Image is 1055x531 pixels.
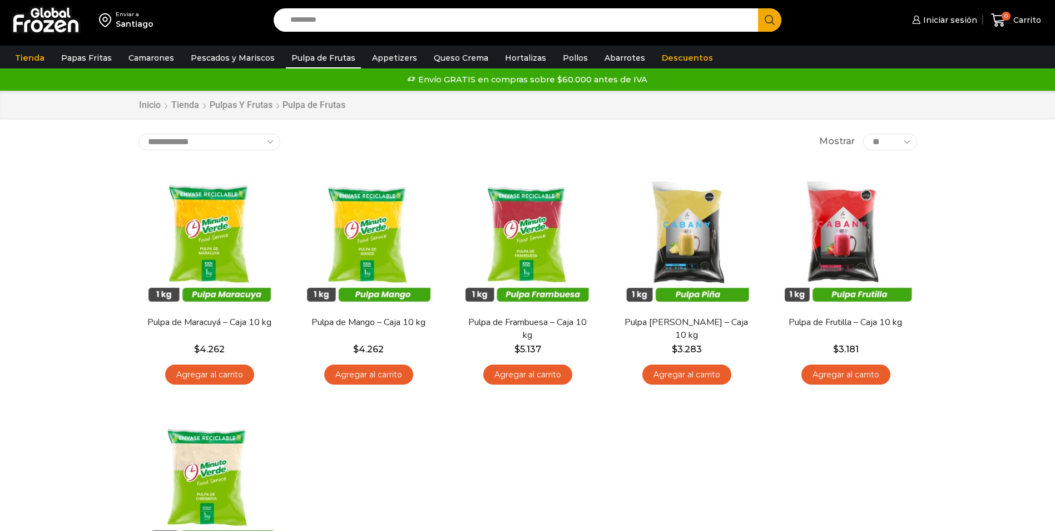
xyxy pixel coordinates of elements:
[988,7,1044,33] a: 0 Carrito
[499,47,552,68] a: Hortalizas
[366,47,423,68] a: Appetizers
[622,316,750,342] a: Pulpa [PERSON_NAME] – Caja 10 kg
[909,9,977,31] a: Iniciar sesión
[833,344,859,355] bdi: 3.181
[165,365,254,385] a: Agregar al carrito: “Pulpa de Maracuyá - Caja 10 kg”
[123,47,180,68] a: Camarones
[801,365,890,385] a: Agregar al carrito: “Pulpa de Frutilla - Caja 10 kg”
[194,344,200,355] span: $
[304,316,432,329] a: Pulpa de Mango – Caja 10 kg
[758,8,781,32] button: Search button
[185,47,280,68] a: Pescados y Mariscos
[56,47,117,68] a: Papas Fritas
[483,365,572,385] a: Agregar al carrito: “Pulpa de Frambuesa - Caja 10 kg”
[324,365,413,385] a: Agregar al carrito: “Pulpa de Mango - Caja 10 kg”
[557,47,593,68] a: Pollos
[171,99,200,112] a: Tienda
[514,344,520,355] span: $
[833,344,839,355] span: $
[1011,14,1041,26] span: Carrito
[656,47,719,68] a: Descuentos
[642,365,731,385] a: Agregar al carrito: “Pulpa de Piña - Caja 10 kg”
[599,47,651,68] a: Abarrotes
[138,99,345,112] nav: Breadcrumb
[1002,12,1011,21] span: 0
[145,316,273,329] a: Pulpa de Maracuyá – Caja 10 kg
[9,47,50,68] a: Tienda
[99,11,116,29] img: address-field-icon.svg
[781,316,909,329] a: Pulpa de Frutilla – Caja 10 kg
[672,344,677,355] span: $
[428,47,494,68] a: Queso Crema
[116,18,153,29] div: Santiago
[138,134,280,150] select: Pedido de la tienda
[286,47,361,68] a: Pulpa de Frutas
[209,99,273,112] a: Pulpas y Frutas
[194,344,225,355] bdi: 4.262
[463,316,591,342] a: Pulpa de Frambuesa – Caja 10 kg
[353,344,359,355] span: $
[920,14,977,26] span: Iniciar sesión
[353,344,384,355] bdi: 4.262
[672,344,702,355] bdi: 3.283
[116,11,153,18] div: Enviar a
[283,100,345,110] h1: Pulpa de Frutas
[514,344,541,355] bdi: 5.137
[819,135,855,148] span: Mostrar
[138,99,161,112] a: Inicio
